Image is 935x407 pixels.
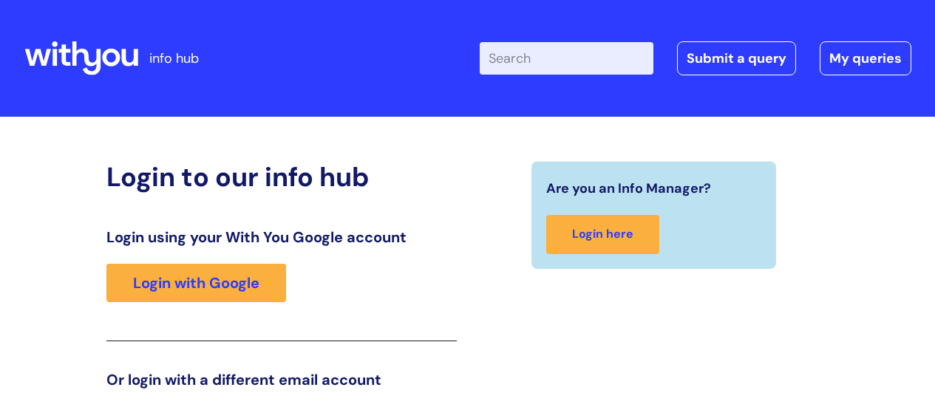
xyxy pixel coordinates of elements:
[106,228,457,246] h3: Login using your With You Google account
[106,264,286,302] a: Login with Google
[106,161,457,193] h2: Login to our info hub
[546,177,711,200] span: Are you an Info Manager?
[149,47,199,70] p: info hub
[546,215,659,254] a: Login here
[480,42,653,75] input: Search
[820,41,911,75] a: My queries
[106,371,457,389] h3: Or login with a different email account
[677,41,796,75] a: Submit a query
